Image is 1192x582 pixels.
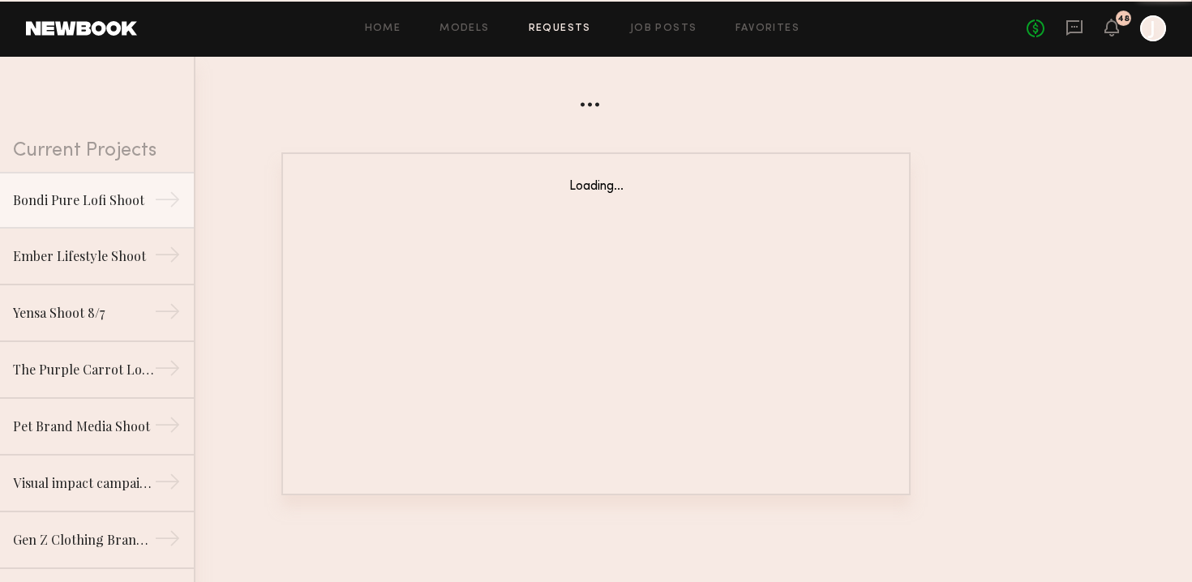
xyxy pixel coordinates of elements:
[529,24,591,34] a: Requests
[154,186,181,219] div: →
[154,412,181,444] div: →
[13,190,154,210] div: Bondi Pure Lofi Shoot
[13,530,154,550] div: Gen Z Clothing Brand Lifestyle Shoot
[365,24,401,34] a: Home
[315,180,877,194] div: Loading...
[154,355,181,387] div: →
[154,525,181,558] div: →
[13,360,154,379] div: The Purple Carrot Lofi Shoot
[1140,15,1166,41] a: J
[13,417,154,436] div: Pet Brand Media Shoot
[1117,15,1130,24] div: 48
[13,246,154,266] div: Ember Lifestyle Shoot
[13,303,154,323] div: Yensa Shoot 8/7
[154,242,181,274] div: →
[281,70,911,113] div: ...
[154,469,181,501] div: →
[735,24,800,34] a: Favorites
[13,473,154,493] div: Visual impact campaign
[439,24,489,34] a: Models
[154,298,181,331] div: →
[630,24,697,34] a: Job Posts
